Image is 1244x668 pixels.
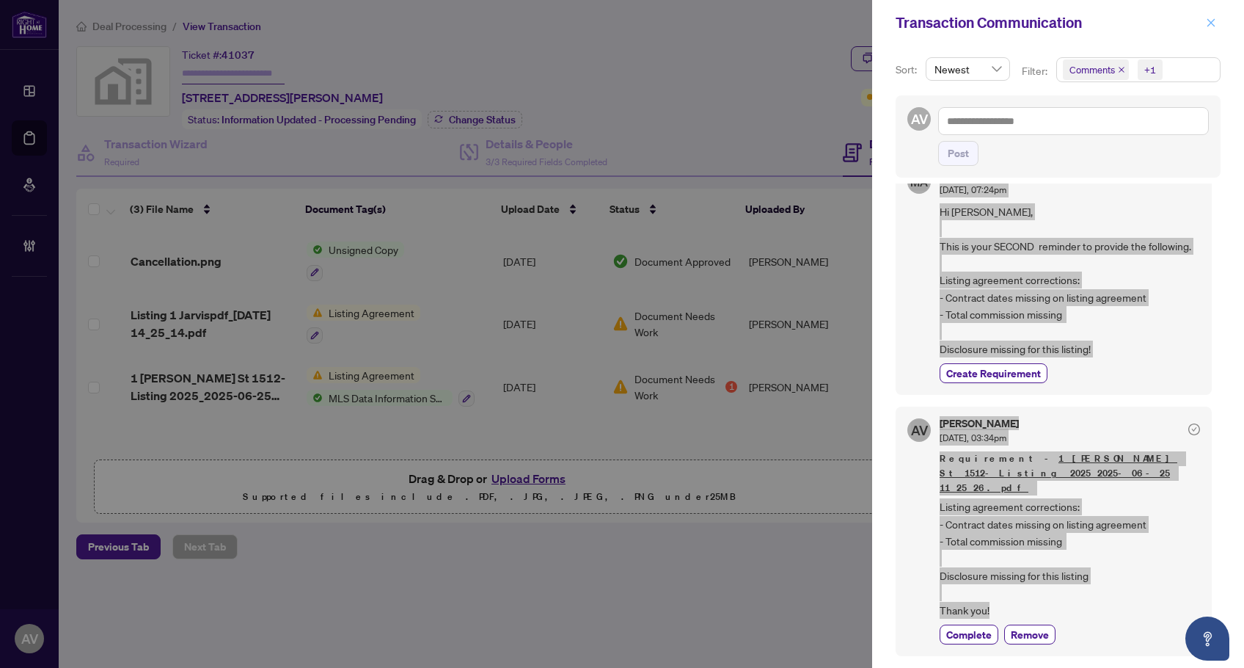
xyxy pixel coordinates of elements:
span: AV [911,109,928,129]
span: Newest [934,58,1001,80]
a: 1 [PERSON_NAME] St 1512-Listing 2025_2025-06-25 11_25_26.pdf [940,452,1177,494]
button: Open asap [1185,617,1229,661]
span: Hi [PERSON_NAME], This is your SECOND reminder to provide the following. Listing agreement correc... [940,203,1200,357]
span: Comments [1063,59,1129,80]
span: check-circle [1188,424,1200,435]
span: Comments [1069,62,1115,77]
button: Post [938,141,978,166]
span: Complete [946,627,992,642]
span: Listing agreement corrections: - Contract dates missing on listing agreement - Total commission m... [940,498,1200,619]
p: Sort: [896,62,920,78]
h5: [PERSON_NAME] [940,418,1019,429]
button: Remove [1004,625,1055,645]
button: Create Requirement [940,363,1047,383]
span: MA [910,173,928,191]
span: Create Requirement [946,366,1041,381]
div: Transaction Communication [896,12,1201,34]
span: [DATE], 07:24pm [940,184,1006,195]
p: Filter: [1022,63,1050,79]
button: Complete [940,625,998,645]
div: +1 [1144,62,1156,77]
span: Requirement - [940,451,1200,495]
span: [DATE], 03:34pm [940,432,1006,443]
span: close [1206,18,1216,28]
span: close [1118,66,1125,73]
span: AV [911,420,928,440]
span: Remove [1011,627,1049,642]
